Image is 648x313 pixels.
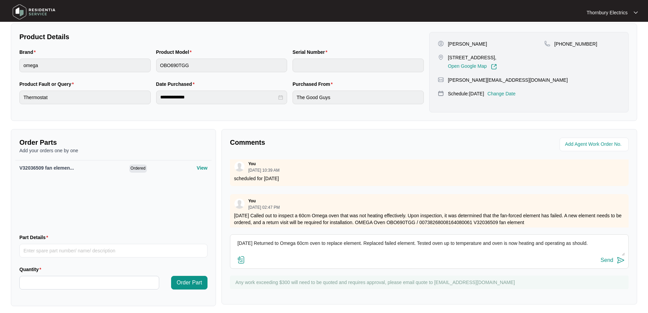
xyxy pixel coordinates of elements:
[156,49,195,56] label: Product Model
[235,279,625,286] p: Any work exceeding $300 will need to be quoted and requires approval, please email quote to [EMAI...
[601,257,613,263] div: Send
[10,2,58,22] img: residentia service logo
[19,244,207,257] input: Part Details
[248,205,280,209] p: [DATE] 02:47 PM
[293,49,330,56] label: Serial Number
[234,175,625,182] p: scheduled for [DATE]
[177,279,202,287] span: Order Part
[19,91,151,104] input: Product Fault or Query
[19,147,207,154] p: Add your orders one by one
[565,140,625,148] input: Add Agent Work Order No.
[586,9,628,16] p: Thornbury Electrics
[544,41,550,47] img: map-pin
[129,165,147,173] span: Ordered
[234,212,625,226] p: [DATE] Called out to inspect a 60cm Omega oven that was not heating effectively. Upon inspection,...
[237,256,245,264] img: file-attachment-doc.svg
[19,49,38,56] label: Brand
[230,138,425,147] p: Comments
[234,161,245,172] img: user.svg
[248,168,280,172] p: [DATE] 10:39 AM
[448,54,497,61] p: [STREET_ADDRESS],
[617,256,625,264] img: send-icon.svg
[234,199,245,209] img: user.svg
[234,238,625,256] textarea: [DATE] Returned to Omega 60cm oven to replace element. Replaced failed element. Tested oven up to...
[438,54,444,60] img: map-pin
[19,138,207,147] p: Order Parts
[491,64,497,70] img: Link-External
[438,77,444,83] img: map-pin
[197,165,207,171] p: View
[554,41,597,47] p: [PHONE_NUMBER]
[20,276,159,289] input: Quantity
[448,41,487,47] p: [PERSON_NAME]
[438,41,444,47] img: user-pin
[487,90,516,97] p: Change Date
[19,266,44,273] label: Quantity
[19,81,77,88] label: Product Fault or Query
[156,59,287,72] input: Product Model
[293,91,424,104] input: Purchased From
[248,198,256,204] p: You
[601,256,625,265] button: Send
[634,11,638,14] img: dropdown arrow
[19,59,151,72] input: Brand
[19,32,424,42] p: Product Details
[156,81,197,88] label: Date Purchased
[19,234,51,241] label: Part Details
[160,94,277,101] input: Date Purchased
[171,276,207,289] button: Order Part
[438,90,444,96] img: map-pin
[293,59,424,72] input: Serial Number
[19,165,74,171] span: V32036509 fan elemen...
[248,161,256,167] p: You
[448,64,497,70] a: Open Google Map
[448,90,484,97] p: Schedule: [DATE]
[293,81,335,88] label: Purchased From
[448,77,568,83] p: [PERSON_NAME][EMAIL_ADDRESS][DOMAIN_NAME]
